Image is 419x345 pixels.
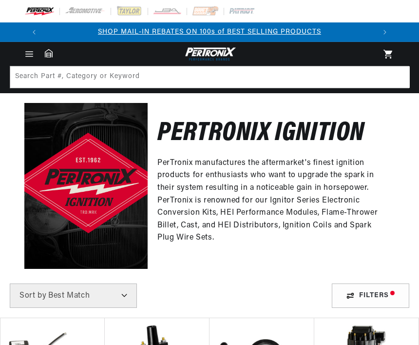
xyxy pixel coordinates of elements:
[45,49,53,58] a: Garage: 0 item(s)
[44,27,375,38] div: 1 of 2
[98,28,321,36] a: SHOP MAIL-IN REBATES ON 100s of BEST SELLING PRODUCTS
[19,292,46,300] span: Sort by
[332,284,409,308] div: Filters
[10,66,410,88] input: Search Part #, Category or Keyword
[375,22,395,42] button: Translation missing: en.sections.announcements.next_announcement
[157,122,364,145] h2: Pertronix Ignition
[19,49,40,60] summary: Menu
[24,103,148,269] img: Pertronix Ignition
[10,284,137,308] select: Sort by
[157,157,385,244] p: PerTronix manufactures the aftermarket's finest ignition products for enthusiasts who want to upg...
[24,22,44,42] button: Translation missing: en.sections.announcements.previous_announcement
[387,66,409,88] button: Search Part #, Category or Keyword
[44,27,375,38] div: Announcement
[183,46,236,62] img: Pertronix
